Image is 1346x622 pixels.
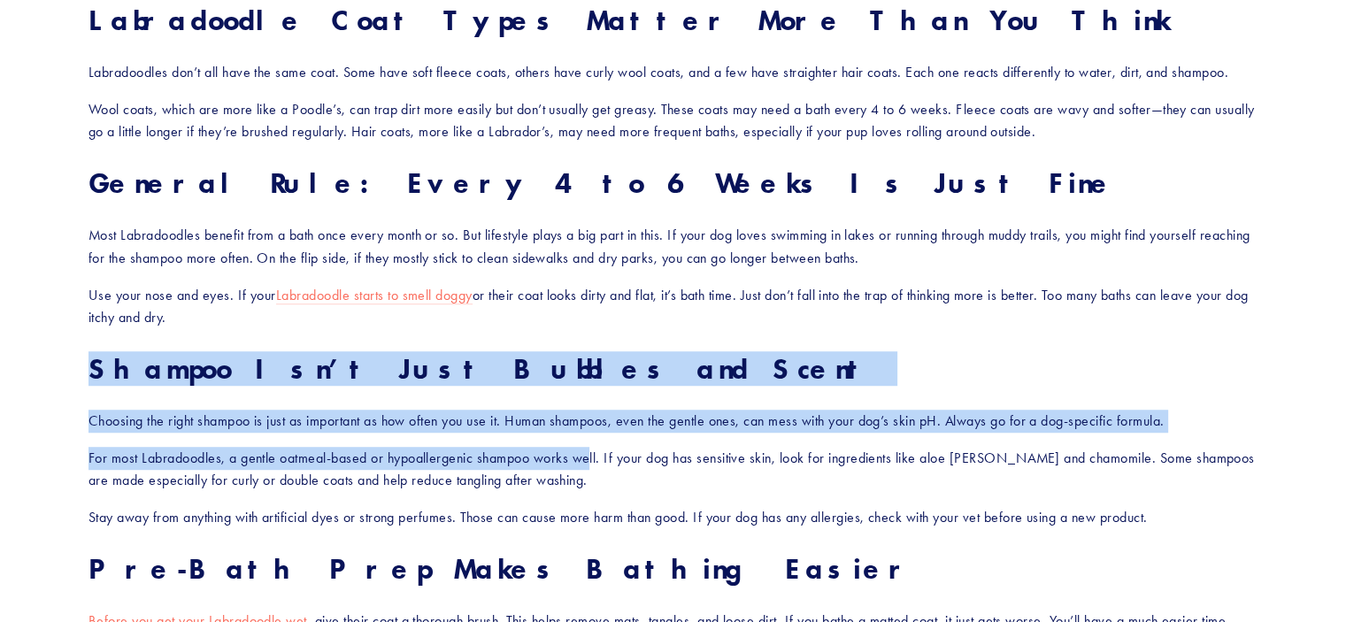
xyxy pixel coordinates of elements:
p: Labradoodles don’t all have the same coat. Some have soft fleece coats, others have curly wool co... [88,61,1258,84]
p: Wool coats, which are more like a Poodle’s, can trap dirt more easily but don’t usually get greas... [88,98,1258,143]
strong: General Rule: Every 4 to 6 Weeks Is Just Fine [88,165,1116,200]
p: For most Labradoodles, a gentle oatmeal-based or hypoallergenic shampoo works well. If your dog h... [88,447,1258,492]
p: Most Labradoodles benefit from a bath once every month or so. But lifestyle plays a big part in t... [88,224,1258,269]
strong: Labradoodle Coat Types Matter More Than You Think [88,3,1170,37]
p: Choosing the right shampoo is just as important as how often you use it. Human shampoos, even the... [88,410,1258,433]
p: Stay away from anything with artificial dyes or strong perfumes. Those can cause more harm than g... [88,506,1258,529]
strong: Pre-Bath Prep Makes Bathing Easier [88,551,914,586]
p: Use your nose and eyes. If your or their coat looks dirty and flat, it’s bath time. Just don’t fa... [88,284,1258,329]
a: Labradoodle starts to smell doggy [276,287,473,305]
strong: Shampoo Isn’t Just Bubbles and Scent [88,351,873,386]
